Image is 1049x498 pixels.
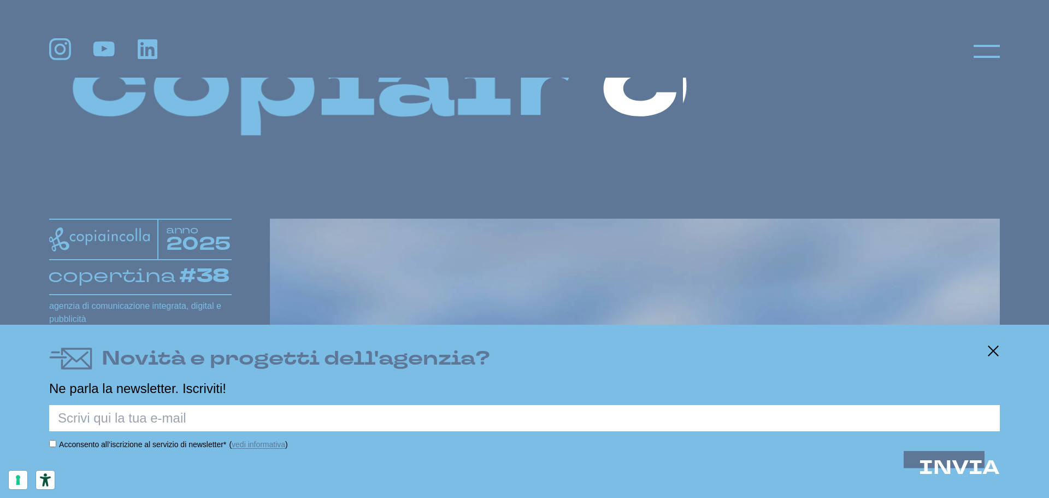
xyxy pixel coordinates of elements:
button: INVIA [919,458,1000,479]
input: Scrivi qui la tua e-mail [49,405,1000,431]
p: Ne parla la newsletter. Iscriviti! [49,382,1000,396]
tspan: copertina [48,263,175,288]
span: ( ) [229,440,287,449]
button: Strumenti di accessibilità [36,471,55,489]
label: Acconsento all’iscrizione al servizio di newsletter* [59,440,226,449]
h4: Novità e progetti dell'agenzia? [102,344,490,373]
tspan: #38 [180,262,231,290]
tspan: anno [166,223,199,237]
span: INVIA [919,455,1000,481]
a: vedi informativa [232,440,285,449]
tspan: 2025 [166,232,232,257]
h1: agenzia di comunicazione integrata, digital e pubblicità [49,300,232,326]
button: Le tue preferenze relative al consenso per le tecnologie di tracciamento [9,471,27,489]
